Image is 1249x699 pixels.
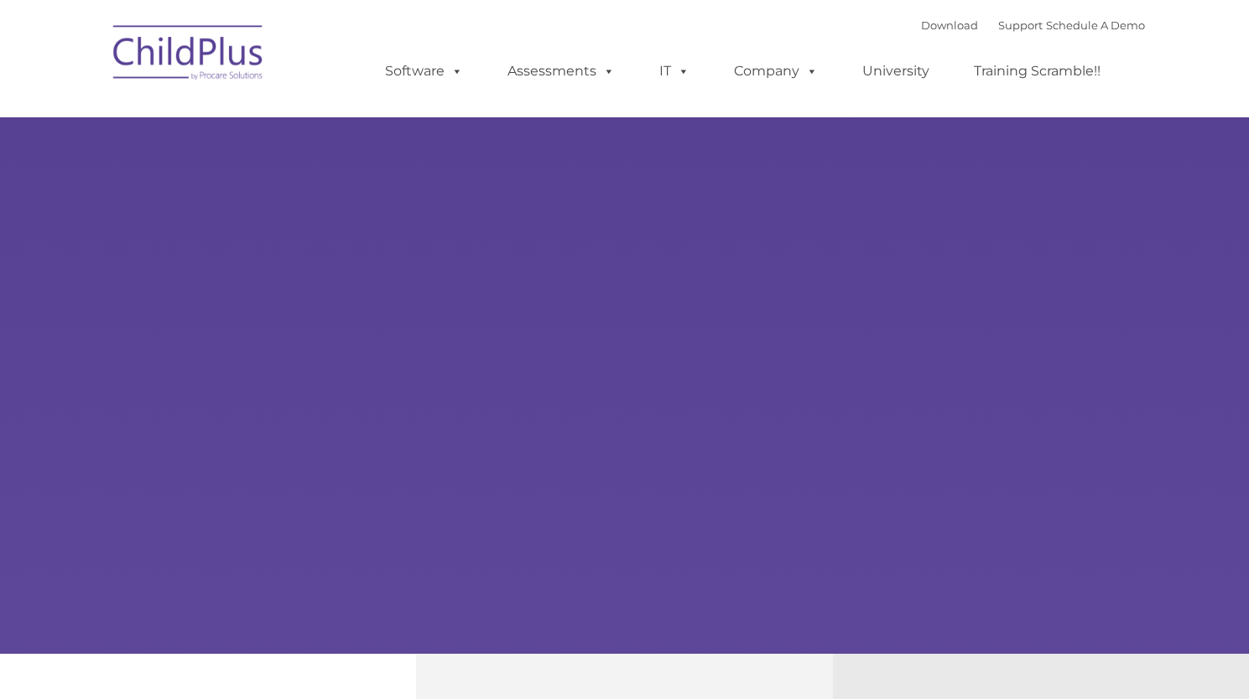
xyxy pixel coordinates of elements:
a: Assessments [491,54,632,88]
a: Support [998,18,1043,32]
a: Download [921,18,978,32]
a: Software [368,54,480,88]
font: | [921,18,1145,32]
a: IT [643,54,706,88]
a: Company [717,54,835,88]
a: Schedule A Demo [1046,18,1145,32]
a: University [846,54,946,88]
img: ChildPlus by Procare Solutions [105,13,273,97]
a: Training Scramble!! [957,54,1117,88]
